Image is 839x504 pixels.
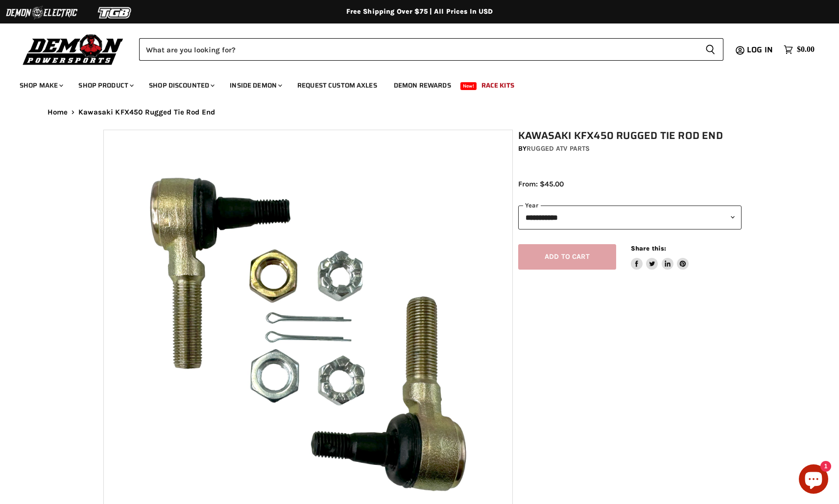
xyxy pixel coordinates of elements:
[747,44,773,56] span: Log in
[460,82,477,90] span: New!
[631,244,689,270] aside: Share this:
[48,108,68,116] a: Home
[142,75,220,95] a: Shop Discounted
[474,75,522,95] a: Race Kits
[518,206,742,229] select: year
[28,7,812,16] div: Free Shipping Over $75 | All Prices In USD
[78,108,215,116] span: Kawasaki KFX450 Rugged Tie Rod End
[386,75,458,95] a: Demon Rewards
[290,75,384,95] a: Request Custom Axles
[28,108,812,116] nav: Breadcrumbs
[139,38,723,61] form: Product
[12,71,812,95] ul: Main menu
[631,245,666,252] span: Share this:
[222,75,288,95] a: Inside Demon
[518,180,564,188] span: From: $45.00
[743,46,779,54] a: Log in
[527,144,590,153] a: Rugged ATV Parts
[139,38,697,61] input: Search
[20,32,127,67] img: Demon Powersports
[697,38,723,61] button: Search
[71,75,140,95] a: Shop Product
[78,3,152,22] img: TGB Logo 2
[796,464,831,496] inbox-online-store-chat: Shopify online store chat
[5,3,78,22] img: Demon Electric Logo 2
[797,45,815,54] span: $0.00
[518,130,742,142] h1: Kawasaki KFX450 Rugged Tie Rod End
[518,143,742,154] div: by
[779,43,819,57] a: $0.00
[12,75,69,95] a: Shop Make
